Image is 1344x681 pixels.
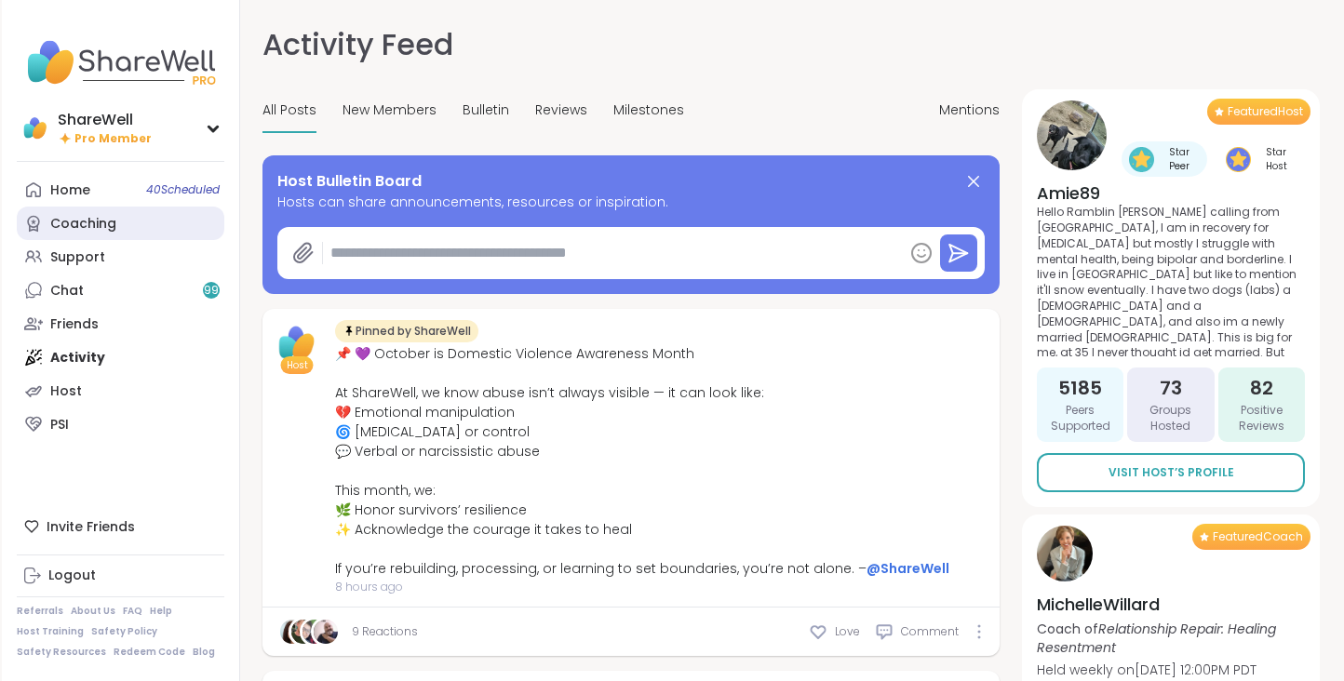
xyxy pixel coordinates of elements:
a: Safety Policy [91,625,157,638]
a: FAQ [123,605,142,618]
a: Friends [17,307,224,340]
span: Reviews [535,100,587,120]
img: caidinedwards3 [291,620,316,644]
p: Held weekly on [DATE] 12:00PM PDT [1037,661,1305,679]
img: cececheng [280,620,304,644]
a: Help [150,605,172,618]
a: Logout [17,559,224,593]
a: Redeem Code [114,646,185,659]
p: Coach of [1037,620,1305,657]
span: Pro Member [74,131,152,147]
span: Featured Host [1228,104,1303,119]
div: Chat [50,282,84,300]
span: 73 [1160,375,1182,401]
span: All Posts [262,100,316,120]
span: 99 [204,283,219,299]
a: PSI [17,407,224,441]
a: Safety Resources [17,646,106,659]
a: Referrals [17,605,63,618]
div: PSI [50,416,69,434]
span: 5185 [1058,375,1102,401]
span: Host Bulletin Board [277,170,422,193]
span: Star Peer [1158,145,1200,173]
a: Host Training [17,625,84,638]
span: Star Host [1255,145,1297,173]
a: @ShareWell [867,559,949,578]
span: Peers Supported [1044,403,1116,434]
img: ShareWell [274,320,320,367]
div: Home [50,181,90,200]
p: Hello Ramblin [PERSON_NAME] calling from [GEOGRAPHIC_DATA], I am in recovery for [MEDICAL_DATA] b... [1037,205,1305,356]
a: Visit Host’s Profile [1037,453,1305,492]
a: Home40Scheduled [17,173,224,207]
a: Support [17,240,224,274]
span: Host [287,358,308,372]
img: MichelleWillard [1037,526,1093,581]
span: Mentions [939,100,1000,120]
span: 40 Scheduled [146,182,220,197]
span: Groups Hosted [1135,403,1206,434]
div: Pinned by ShareWell [335,320,478,342]
div: Coaching [50,215,116,234]
i: Relationship Repair: Healing Resentment [1037,620,1276,657]
div: Logout [48,567,96,585]
img: Amie89 [1037,100,1107,170]
h1: Activity Feed [262,22,453,67]
img: Star Peer [1129,147,1154,172]
div: Invite Friends [17,510,224,543]
span: Hosts can share announcements, resources or inspiration. [277,193,985,212]
a: 9 Reactions [352,623,418,640]
h4: Amie89 [1037,181,1305,205]
span: Love [835,623,860,640]
a: Chat99 [17,274,224,307]
div: Host [50,382,82,401]
span: Bulletin [463,100,509,120]
span: Positive Reviews [1226,403,1297,434]
span: Milestones [613,100,684,120]
div: Friends [50,315,99,334]
img: Kelldog23 [302,620,327,644]
span: Visit Host’s Profile [1109,464,1234,481]
span: Featured Coach [1213,529,1303,544]
div: ShareWell [58,110,152,130]
a: About Us [71,605,115,618]
span: Comment [901,623,959,640]
span: New Members [343,100,437,120]
a: Blog [193,646,215,659]
img: ShareWell [20,113,50,143]
h4: MichelleWillard [1037,593,1305,616]
img: ShareWell Nav Logo [17,30,224,95]
a: Coaching [17,207,224,240]
a: Host [17,374,224,407]
div: Support [50,248,105,267]
img: Star Host [1226,147,1251,172]
span: 8 hours ago [335,579,949,595]
img: Dave76 [314,620,338,644]
span: 82 [1250,375,1273,401]
div: 📌 💜 October is Domestic Violence Awareness Month At ShareWell, we know abuse isn’t always visible... [335,344,949,579]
